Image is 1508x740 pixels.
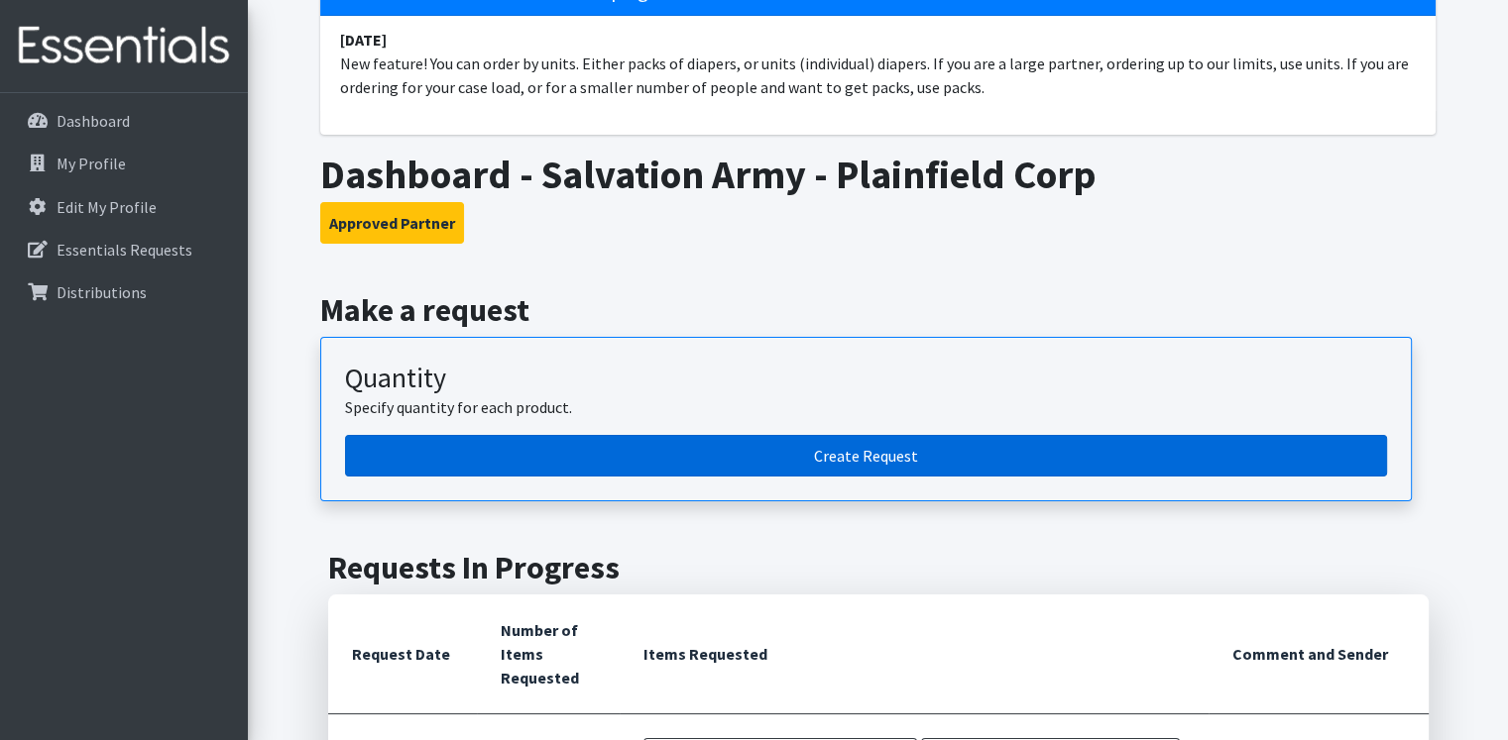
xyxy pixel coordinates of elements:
[8,101,240,141] a: Dashboard
[320,16,1436,111] li: New feature! You can order by units. Either packs of diapers, or units (individual) diapers. If y...
[57,282,147,302] p: Distributions
[345,395,1387,419] p: Specify quantity for each product.
[345,435,1387,476] a: Create a request by quantity
[320,291,1436,329] h2: Make a request
[340,30,387,50] strong: [DATE]
[8,187,240,227] a: Edit My Profile
[620,594,1209,714] th: Items Requested
[57,197,157,217] p: Edit My Profile
[345,362,1387,395] h3: Quantity
[57,240,192,260] p: Essentials Requests
[328,549,1429,586] h2: Requests In Progress
[328,594,477,714] th: Request Date
[477,594,620,714] th: Number of Items Requested
[8,230,240,269] a: Essentials Requests
[57,111,130,131] p: Dashboard
[57,154,126,173] p: My Profile
[1209,594,1429,714] th: Comment and Sender
[8,13,240,79] img: HumanEssentials
[320,151,1436,198] h1: Dashboard - Salvation Army - Plainfield Corp
[8,272,240,312] a: Distributions
[320,202,464,244] button: Approved Partner
[8,144,240,183] a: My Profile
